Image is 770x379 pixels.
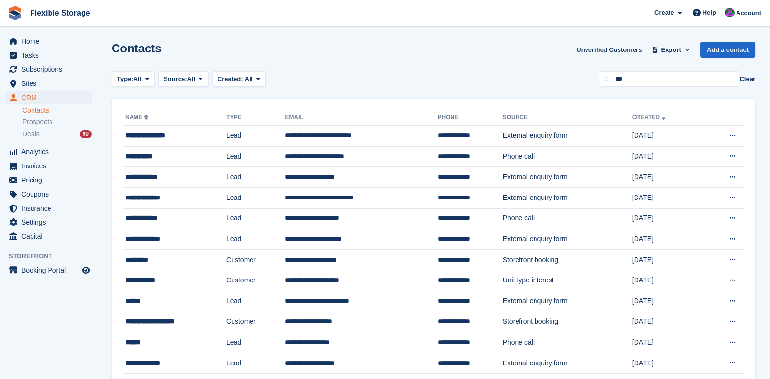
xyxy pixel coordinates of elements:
a: menu [5,77,92,90]
a: menu [5,49,92,62]
td: Lead [226,187,285,208]
td: Lead [226,332,285,353]
button: Created: All [212,71,266,87]
a: menu [5,159,92,173]
td: Lead [226,229,285,250]
td: Phone call [503,146,632,167]
td: [DATE] [632,187,703,208]
span: All [187,74,196,84]
td: External enquiry form [503,229,632,250]
a: Contacts [22,106,92,115]
td: External enquiry form [503,187,632,208]
div: 90 [80,130,92,138]
img: stora-icon-8386f47178a22dfd0bd8f6a31ec36ba5ce8667c1dd55bd0f319d3a0aa187defe.svg [8,6,22,20]
span: Created: [218,75,243,82]
a: Deals 90 [22,129,92,139]
td: Unit type interest [503,270,632,291]
button: Export [650,42,692,58]
a: menu [5,187,92,201]
span: Home [21,34,80,48]
a: Created [632,114,668,121]
td: [DATE] [632,208,703,229]
td: Customer [226,312,285,332]
span: Capital [21,230,80,243]
span: Storefront [9,251,97,261]
td: Lead [226,146,285,167]
td: [DATE] [632,270,703,291]
a: Flexible Storage [26,5,94,21]
td: [DATE] [632,229,703,250]
td: Lead [226,126,285,147]
h1: Contacts [112,42,162,55]
span: All [245,75,253,82]
span: Export [661,45,681,55]
td: [DATE] [632,126,703,147]
span: Tasks [21,49,80,62]
button: Type: All [112,71,154,87]
a: menu [5,201,92,215]
span: Analytics [21,145,80,159]
a: Unverified Customers [572,42,646,58]
th: Source [503,110,632,126]
a: menu [5,63,92,76]
a: menu [5,91,92,104]
th: Email [285,110,437,126]
th: Phone [438,110,503,126]
span: Subscriptions [21,63,80,76]
td: External enquiry form [503,291,632,312]
span: Insurance [21,201,80,215]
span: Source: [164,74,187,84]
span: Help [703,8,716,17]
td: [DATE] [632,249,703,270]
td: Lead [226,208,285,229]
td: External enquiry form [503,353,632,374]
span: Sites [21,77,80,90]
span: All [134,74,142,84]
td: Phone call [503,332,632,353]
span: Invoices [21,159,80,173]
span: CRM [21,91,80,104]
span: Prospects [22,117,52,127]
td: External enquiry form [503,167,632,188]
span: Account [736,8,761,18]
span: Deals [22,130,40,139]
a: Preview store [80,264,92,276]
a: menu [5,173,92,187]
td: Storefront booking [503,312,632,332]
span: Create [654,8,674,17]
span: Settings [21,215,80,229]
td: Lead [226,167,285,188]
td: Storefront booking [503,249,632,270]
td: Phone call [503,208,632,229]
span: Booking Portal [21,264,80,277]
a: menu [5,215,92,229]
span: Type: [117,74,134,84]
td: [DATE] [632,146,703,167]
td: [DATE] [632,312,703,332]
td: Lead [226,291,285,312]
th: Type [226,110,285,126]
a: menu [5,230,92,243]
button: Source: All [158,71,208,87]
button: Clear [739,74,755,84]
a: menu [5,264,92,277]
a: Name [125,114,150,121]
a: Add a contact [700,42,755,58]
td: [DATE] [632,332,703,353]
img: Daniel Douglas [725,8,735,17]
a: menu [5,34,92,48]
a: Prospects [22,117,92,127]
td: External enquiry form [503,126,632,147]
td: Lead [226,353,285,374]
td: [DATE] [632,353,703,374]
td: Customer [226,270,285,291]
a: menu [5,145,92,159]
td: [DATE] [632,167,703,188]
span: Pricing [21,173,80,187]
span: Coupons [21,187,80,201]
td: Customer [226,249,285,270]
td: [DATE] [632,291,703,312]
